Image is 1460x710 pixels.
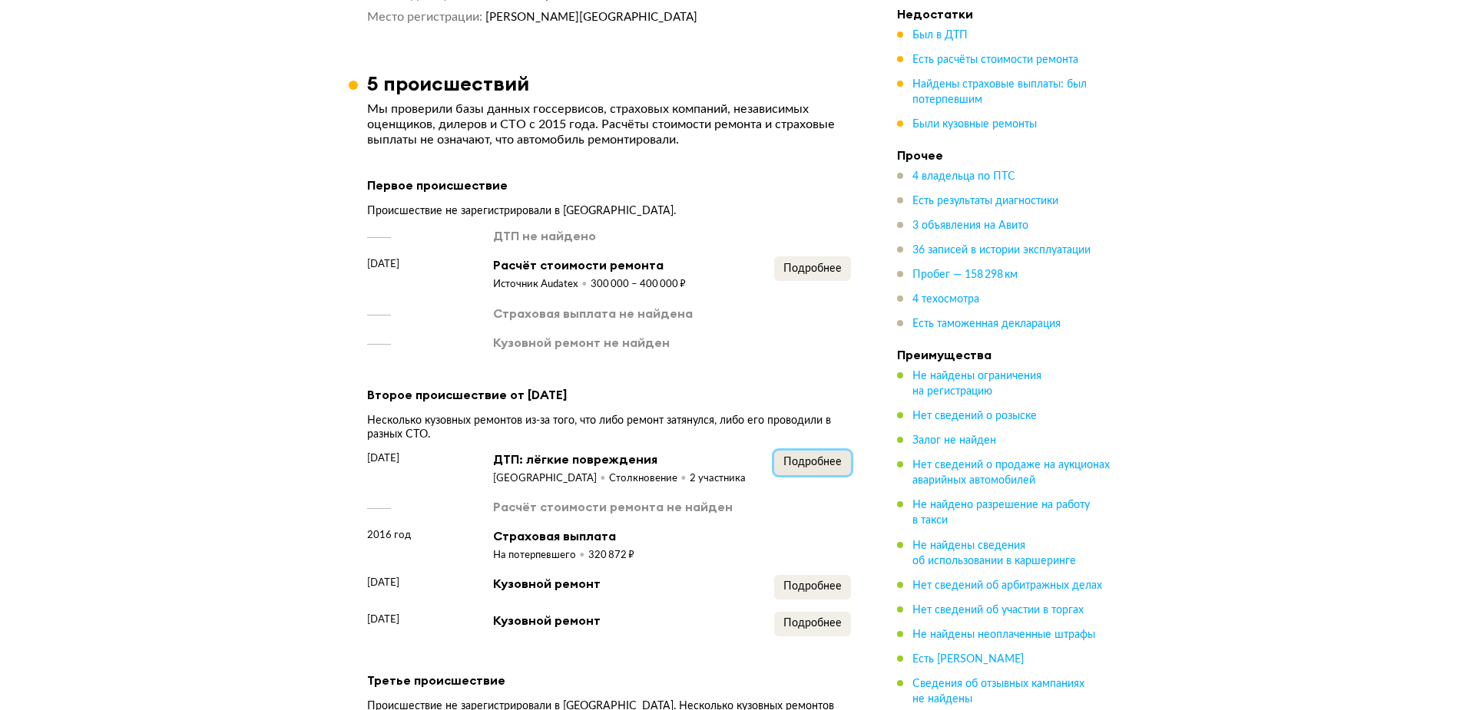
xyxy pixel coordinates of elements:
[912,220,1028,231] span: 3 объявления на Авито
[912,171,1015,182] span: 4 владельца по ПТС
[774,575,851,599] button: Подробнее
[367,670,851,690] div: Третье происшествие
[367,175,851,195] div: Первое происшествие
[897,347,1112,362] h4: Преимущества
[493,472,609,486] div: [GEOGRAPHIC_DATA]
[774,451,851,475] button: Подробнее
[912,629,1095,639] span: Не найдены неоплаченные штрафы
[367,101,851,147] p: Мы проверили базы данных госсервисов, страховых компаний, независимых оценщиков, дилеров и СТО с ...
[912,269,1018,280] span: Пробег — 158 298 км
[783,457,842,467] span: Подробнее
[912,245,1091,256] span: 36 записей в истории эксплуатации
[912,653,1024,664] span: Есть [PERSON_NAME]
[367,527,411,543] span: 2016 год
[493,527,634,544] div: Страховая выплата
[912,540,1076,566] span: Не найдены сведения об использовании в каршеринге
[912,196,1058,206] span: Есть результаты диагностики
[912,604,1084,615] span: Нет сведений об участии в торгах
[774,612,851,636] button: Подробнее
[912,79,1087,105] span: Найдены страховые выплаты: был потерпевшим
[897,147,1112,163] h4: Прочее
[783,581,842,592] span: Подробнее
[493,549,588,563] div: На потерпевшего
[493,498,733,515] div: Расчёт стоимости ремонта не найден
[912,411,1037,421] span: Нет сведений о розыске
[493,575,601,592] div: Кузовной ремонт
[912,30,968,41] span: Был в ДТП
[912,580,1102,590] span: Нет сведений об арбитражных делах
[493,278,591,292] div: Источник Audatex
[493,334,670,351] div: Кузовной ремонт не найден
[690,472,746,486] div: 2 участника
[493,227,596,244] div: ДТП не найдено
[493,612,601,629] div: Кузовной ремонт
[493,451,746,467] div: ДТП: лёгкие повреждения
[367,71,529,95] h3: 5 происшествий
[367,575,399,590] span: [DATE]
[588,549,634,563] div: 320 872 ₽
[774,256,851,281] button: Подробнее
[493,256,686,273] div: Расчёт стоимости ремонта
[367,414,851,441] div: Несколько кузовных ремонтов из-за того, что либо ремонт затянулся, либо его проводили в разных СТО.
[367,204,851,218] div: Происшествие не зарегистрировали в [GEOGRAPHIC_DATA].
[912,460,1110,486] span: Нет сведений о продаже на аукционах аварийных автомобилей
[912,435,996,446] span: Залог не найден
[367,385,851,405] div: Второе происшествие от [DATE]
[493,305,693,322] div: Страховая выплата не найдена
[367,9,482,25] dt: Место регистрации
[912,319,1061,329] span: Есть таможенная декларация
[783,263,842,274] span: Подробнее
[367,612,399,627] span: [DATE]
[609,472,690,486] div: Столкновение
[367,256,399,272] span: [DATE]
[897,6,1112,21] h4: Недостатки
[912,119,1037,130] span: Были кузовные ремонты
[783,618,842,629] span: Подробнее
[367,451,399,466] span: [DATE]
[912,678,1084,704] span: Сведения об отзывных кампаниях не найдены
[912,294,979,305] span: 4 техосмотра
[591,278,686,292] div: 300 000 – 400 000 ₽
[912,54,1078,65] span: Есть расчёты стоимости ремонта
[912,371,1041,397] span: Не найдены ограничения на регистрацию
[485,12,697,23] span: [PERSON_NAME][GEOGRAPHIC_DATA]
[912,500,1090,526] span: Не найдено разрешение на работу в такси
